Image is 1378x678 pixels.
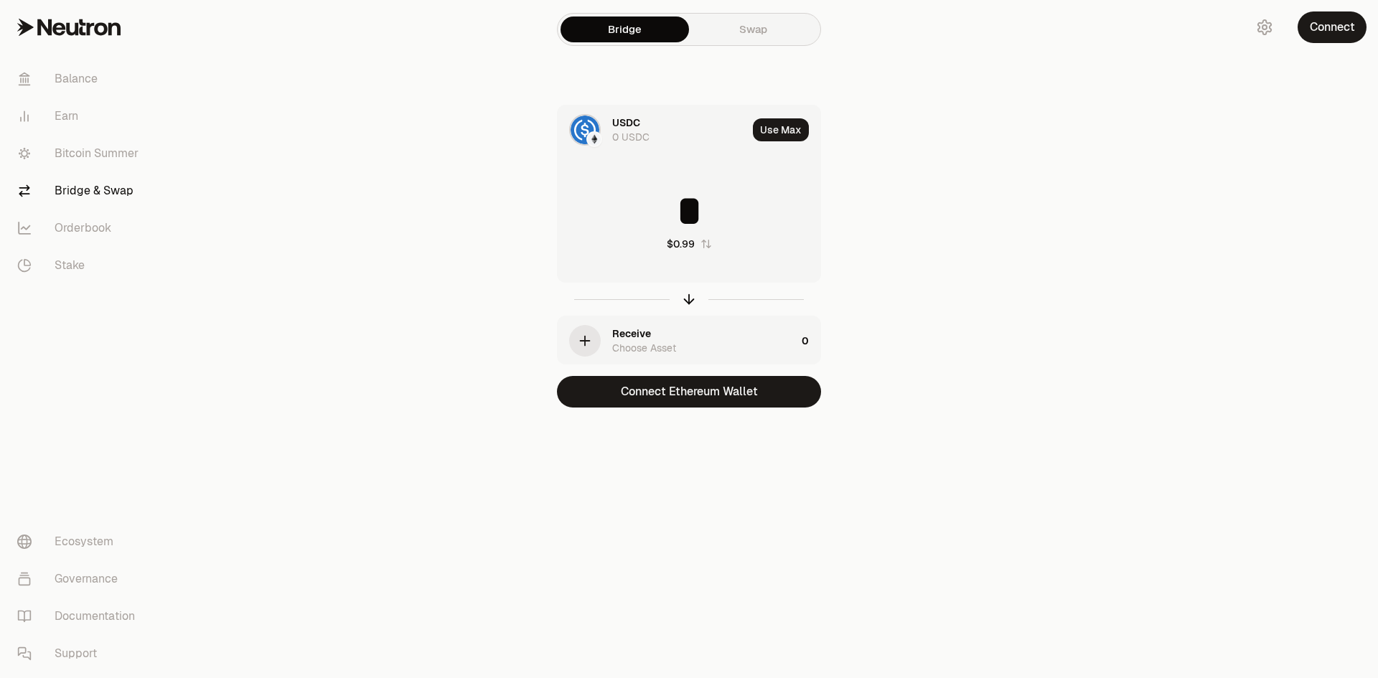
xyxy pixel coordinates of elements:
[612,341,676,355] div: Choose Asset
[6,247,155,284] a: Stake
[612,130,650,144] div: 0 USDC
[6,60,155,98] a: Balance
[689,17,817,42] a: Swap
[667,237,695,251] div: $0.99
[588,133,601,146] img: Ethereum Logo
[561,17,689,42] a: Bridge
[558,105,747,154] div: USDC LogoEthereum LogoUSDC0 USDC
[558,316,820,365] button: ReceiveChoose Asset0
[6,598,155,635] a: Documentation
[557,376,821,408] button: Connect Ethereum Wallet
[571,116,599,144] img: USDC Logo
[612,116,640,130] div: USDC
[6,209,155,247] a: Orderbook
[612,326,651,341] div: Receive
[1298,11,1367,43] button: Connect
[6,560,155,598] a: Governance
[6,172,155,209] a: Bridge & Swap
[6,523,155,560] a: Ecosystem
[753,118,809,141] button: Use Max
[802,316,820,365] div: 0
[6,635,155,672] a: Support
[667,237,712,251] button: $0.99
[558,316,796,365] div: ReceiveChoose Asset
[6,98,155,135] a: Earn
[6,135,155,172] a: Bitcoin Summer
